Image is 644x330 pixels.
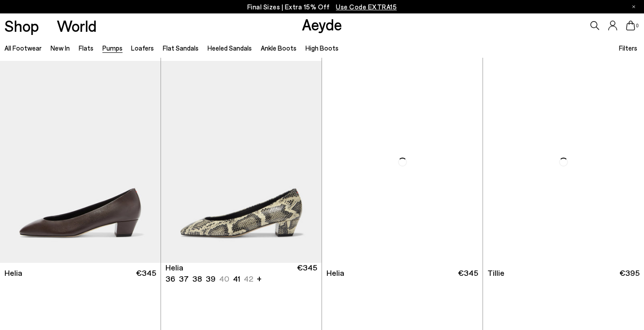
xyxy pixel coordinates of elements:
[136,267,156,279] span: €345
[257,272,262,284] li: +
[619,44,637,52] span: Filters
[483,61,644,263] img: Tillie Ankle Strap Pumps
[261,44,297,52] a: Ankle Boots
[163,44,199,52] a: Flat Sandals
[458,267,478,279] span: €345
[161,263,322,283] a: Helia 36 37 38 39 40 41 42 + €345
[208,44,252,52] a: Heeled Sandals
[161,61,322,263] a: Next slide Previous slide
[131,44,154,52] a: Loafers
[302,15,342,34] a: Aeyde
[297,262,317,284] span: €345
[161,61,322,263] div: 1 / 6
[487,267,504,279] span: Tillie
[4,18,39,34] a: Shop
[336,3,397,11] span: Navigate to /collections/ss25-final-sizes
[165,273,250,284] ul: variant
[626,21,635,30] a: 0
[79,44,93,52] a: Flats
[326,267,344,279] span: Helia
[305,44,339,52] a: High Boots
[179,273,189,284] li: 37
[102,44,123,52] a: Pumps
[51,44,70,52] a: New In
[4,267,22,279] span: Helia
[165,262,183,273] span: Helia
[483,263,644,283] a: Tillie €395
[233,273,240,284] li: 41
[192,273,202,284] li: 38
[322,61,483,263] img: Helia Suede Low-Cut Pumps
[322,263,483,283] a: Helia €345
[247,1,397,13] p: Final Sizes | Extra 15% Off
[635,23,640,28] span: 0
[206,273,216,284] li: 39
[57,18,97,34] a: World
[619,267,640,279] span: €395
[161,61,322,263] img: Helia Low-Cut Pumps
[165,273,175,284] li: 36
[4,44,42,52] a: All Footwear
